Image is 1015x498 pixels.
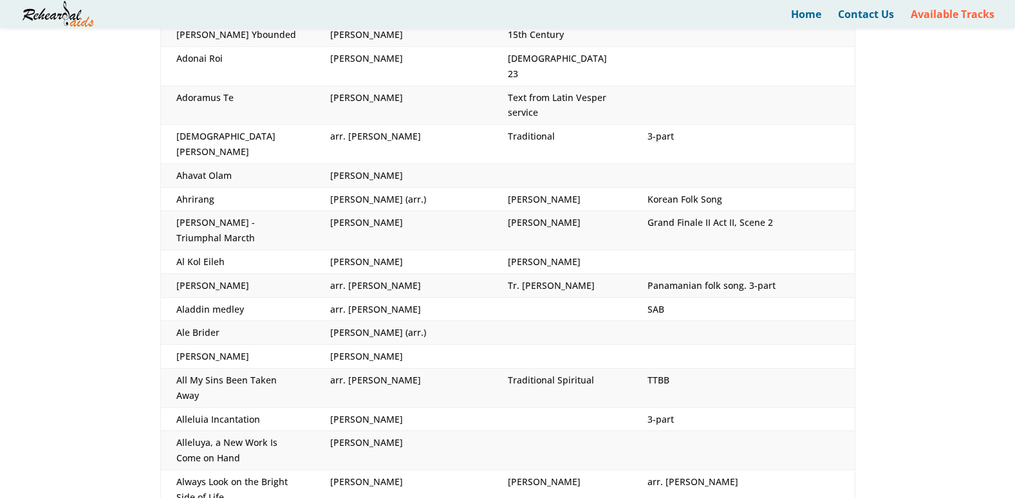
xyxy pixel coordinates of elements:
td: arr. [PERSON_NAME] [315,125,492,164]
td: Panamanian folk song. 3-part [632,273,855,297]
td: [PERSON_NAME] Ybounded [160,23,315,47]
a: Home [791,10,821,28]
td: Text from Latin Vesper service [492,86,632,125]
td: TTBB [632,369,855,408]
td: [PERSON_NAME] [315,86,492,125]
td: Alleluia Incantation [160,407,315,431]
td: [PERSON_NAME] [315,345,492,369]
td: Ahavat Olam [160,163,315,187]
td: arr. [PERSON_NAME] [315,297,492,321]
td: arr. [PERSON_NAME] [315,369,492,408]
td: 15th Century [492,23,632,47]
td: Ahrirang [160,187,315,211]
td: Traditional Spiritual [492,369,632,408]
td: Korean Folk Song [632,187,855,211]
a: Available Tracks [911,10,994,28]
td: Alleluya, a New Work Is Come on Hand [160,431,315,470]
td: Traditional [492,125,632,164]
a: Contact Us [838,10,894,28]
td: [PERSON_NAME] [315,47,492,86]
td: [PERSON_NAME] [492,250,632,274]
td: arr. [PERSON_NAME] [315,273,492,297]
td: Aladdin medley [160,297,315,321]
td: [PERSON_NAME] [492,187,632,211]
td: SAB [632,297,855,321]
td: Grand Finale II Act II, Scene 2 [632,211,855,250]
td: [PERSON_NAME] [160,273,315,297]
td: [PERSON_NAME] [315,407,492,431]
td: Ale Brider [160,321,315,345]
td: [PERSON_NAME] [315,431,492,470]
td: Adoramus Te [160,86,315,125]
td: [PERSON_NAME] [315,211,492,250]
td: [DEMOGRAPHIC_DATA] 23 [492,47,632,86]
td: [PERSON_NAME] [315,250,492,274]
td: [PERSON_NAME] [160,345,315,369]
td: All My Sins Been Taken Away [160,369,315,408]
td: Adonai Roi [160,47,315,86]
td: [PERSON_NAME] (arr.) [315,187,492,211]
td: [PERSON_NAME] [492,211,632,250]
td: 3-part [632,125,855,164]
td: [PERSON_NAME] [315,163,492,187]
td: 3-part [632,407,855,431]
td: [PERSON_NAME] - Triumphal Marcth [160,211,315,250]
td: [PERSON_NAME] (arr.) [315,321,492,345]
td: Tr. [PERSON_NAME] [492,273,632,297]
td: Al Kol Eileh [160,250,315,274]
td: [DEMOGRAPHIC_DATA] [PERSON_NAME] [160,125,315,164]
td: [PERSON_NAME] [315,23,492,47]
